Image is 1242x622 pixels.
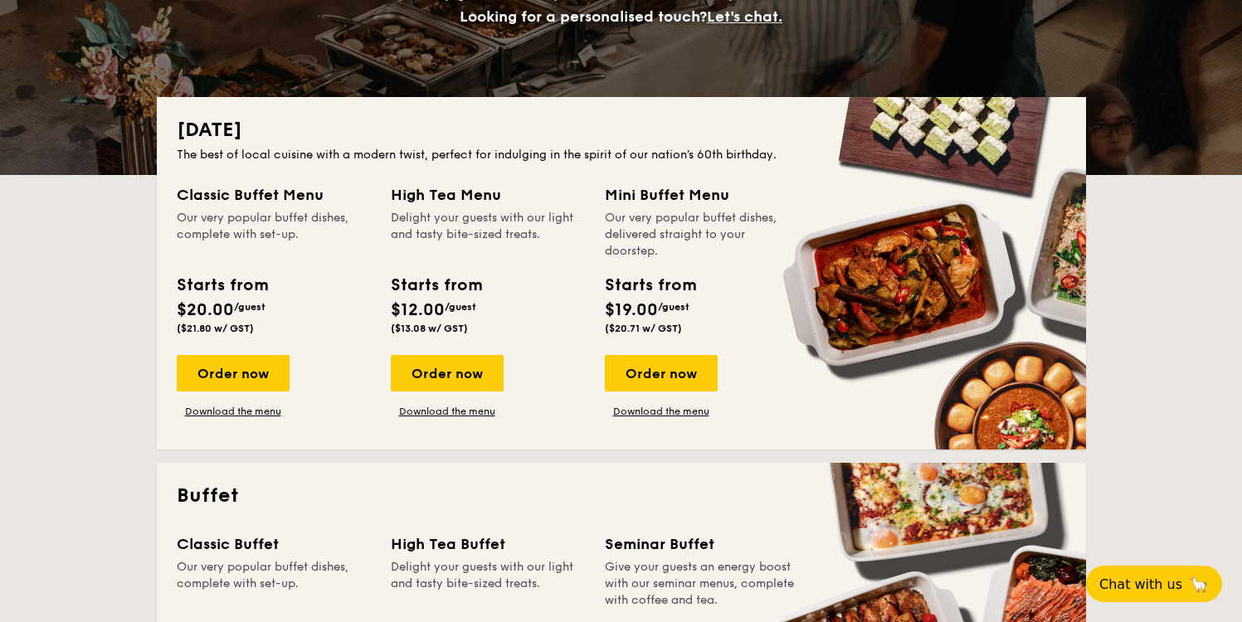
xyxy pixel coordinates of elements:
a: Download the menu [605,405,718,418]
div: Starts from [605,273,695,298]
div: Starts from [177,273,267,298]
span: /guest [234,301,265,313]
span: /guest [658,301,689,313]
div: Order now [605,355,718,391]
span: $20.00 [177,300,234,320]
span: ($21.80 w/ GST) [177,323,254,334]
div: Our very popular buffet dishes, complete with set-up. [177,210,371,260]
div: Starts from [391,273,481,298]
div: Seminar Buffet [605,532,799,556]
div: Our very popular buffet dishes, delivered straight to your doorstep. [605,210,799,260]
span: 🦙 [1189,575,1209,594]
div: High Tea Buffet [391,532,585,556]
h2: [DATE] [177,117,1066,143]
div: Classic Buffet [177,532,371,556]
div: Order now [391,355,504,391]
span: $19.00 [605,300,658,320]
div: The best of local cuisine with a modern twist, perfect for indulging in the spirit of our nation’... [177,147,1066,163]
span: ($20.71 w/ GST) [605,323,682,334]
span: Chat with us [1099,576,1182,592]
div: Delight your guests with our light and tasty bite-sized treats. [391,210,585,260]
div: Our very popular buffet dishes, complete with set-up. [177,559,371,609]
div: Order now [177,355,290,391]
span: Looking for a personalised touch? [460,7,707,26]
div: Classic Buffet Menu [177,183,371,207]
h2: Buffet [177,483,1066,509]
a: Download the menu [391,405,504,418]
button: Chat with us🦙 [1086,566,1222,602]
a: Download the menu [177,405,290,418]
span: $12.00 [391,300,445,320]
span: ($13.08 w/ GST) [391,323,468,334]
span: Let's chat. [707,7,782,26]
div: Delight your guests with our light and tasty bite-sized treats. [391,559,585,609]
span: /guest [445,301,476,313]
div: Give your guests an energy boost with our seminar menus, complete with coffee and tea. [605,559,799,609]
div: Mini Buffet Menu [605,183,799,207]
div: High Tea Menu [391,183,585,207]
